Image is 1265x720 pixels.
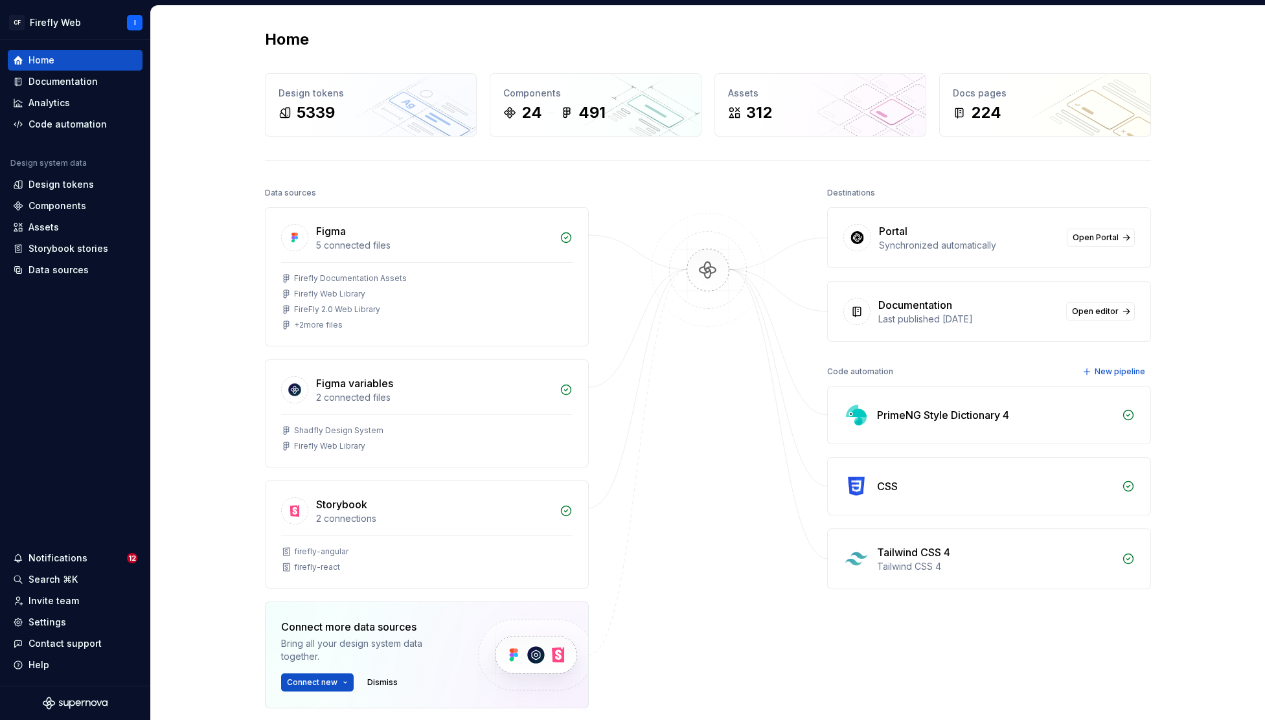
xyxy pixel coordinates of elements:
div: Docs pages [953,87,1137,100]
a: Assets312 [714,73,926,137]
div: Code automation [827,363,893,381]
div: Design tokens [279,87,463,100]
button: Contact support [8,633,142,654]
div: Contact support [28,637,102,650]
button: Notifications12 [8,548,142,568]
div: 24 [521,102,542,123]
div: + 2 more files [294,320,343,330]
div: 5 connected files [316,239,552,252]
div: Tailwind CSS 4 [877,560,1114,573]
div: Portal [879,223,907,239]
div: Assets [28,221,59,234]
a: Components24491 [490,73,701,137]
div: Storybook stories [28,242,108,255]
a: Design tokens5339 [265,73,477,137]
button: CFFirefly WebI [3,8,148,36]
svg: Supernova Logo [43,697,108,710]
div: Notifications [28,552,87,565]
div: Firefly Web [30,16,81,29]
span: Open Portal [1073,232,1119,243]
a: Assets [8,217,142,238]
div: Components [503,87,688,100]
a: Storybook stories [8,238,142,259]
div: Figma [316,223,346,239]
span: Connect new [287,677,337,688]
div: Connect more data sources [281,619,456,635]
div: Storybook [316,497,367,512]
a: Code automation [8,114,142,135]
a: Settings [8,612,142,633]
div: Documentation [28,75,98,88]
div: Components [28,199,86,212]
div: Last published [DATE] [878,313,1058,326]
div: Settings [28,616,66,629]
div: Assets [728,87,913,100]
div: Help [28,658,49,671]
button: New pipeline [1078,363,1151,381]
div: Data sources [28,264,89,276]
a: Invite team [8,591,142,611]
a: Home [8,50,142,71]
a: Analytics [8,93,142,113]
div: Tailwind CSS 4 [877,545,950,560]
div: Figma variables [316,376,393,391]
a: Figma5 connected filesFirefly Documentation AssetsFirefly Web LibraryFireFly 2.0 Web Library+2mor... [265,207,589,346]
button: Dismiss [361,673,404,692]
span: Open editor [1072,306,1119,317]
div: 2 connected files [316,391,552,404]
h2: Home [265,29,309,50]
div: Analytics [28,96,70,109]
div: Design system data [10,158,87,168]
div: Design tokens [28,178,94,191]
a: Documentation [8,71,142,92]
span: 12 [127,553,137,563]
a: Components [8,196,142,216]
button: Connect new [281,673,354,692]
div: Invite team [28,594,79,607]
div: 491 [578,102,606,123]
a: Open editor [1066,302,1135,321]
div: 224 [971,102,1001,123]
div: Firefly Web Library [294,441,365,451]
a: Storybook2 connectionsfirefly-angularfirefly-react [265,480,589,589]
div: Firefly Documentation Assets [294,273,407,284]
div: Code automation [28,118,107,131]
div: 312 [746,102,772,123]
div: 5339 [297,102,335,123]
a: Open Portal [1067,229,1135,247]
div: PrimeNG Style Dictionary 4 [877,407,1009,423]
div: Bring all your design system data together. [281,637,456,663]
div: Data sources [265,184,316,202]
div: Synchronized automatically [879,239,1059,252]
span: New pipeline [1095,366,1145,377]
div: firefly-angular [294,546,348,557]
a: Docs pages224 [939,73,1151,137]
div: Documentation [878,297,952,313]
div: FireFly 2.0 Web Library [294,304,380,315]
div: Home [28,54,54,67]
div: CF [9,15,25,30]
a: Data sources [8,260,142,280]
div: firefly-react [294,562,340,572]
button: Help [8,655,142,675]
a: Figma variables2 connected filesShadfly Design SystemFirefly Web Library [265,359,589,467]
div: I [134,17,136,28]
span: Dismiss [367,677,398,688]
div: Destinations [827,184,875,202]
button: Search ⌘K [8,569,142,590]
div: Shadfly Design System [294,425,383,436]
a: Design tokens [8,174,142,195]
div: CSS [877,478,898,494]
div: 2 connections [316,512,552,525]
div: Firefly Web Library [294,289,365,299]
div: Search ⌘K [28,573,78,586]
